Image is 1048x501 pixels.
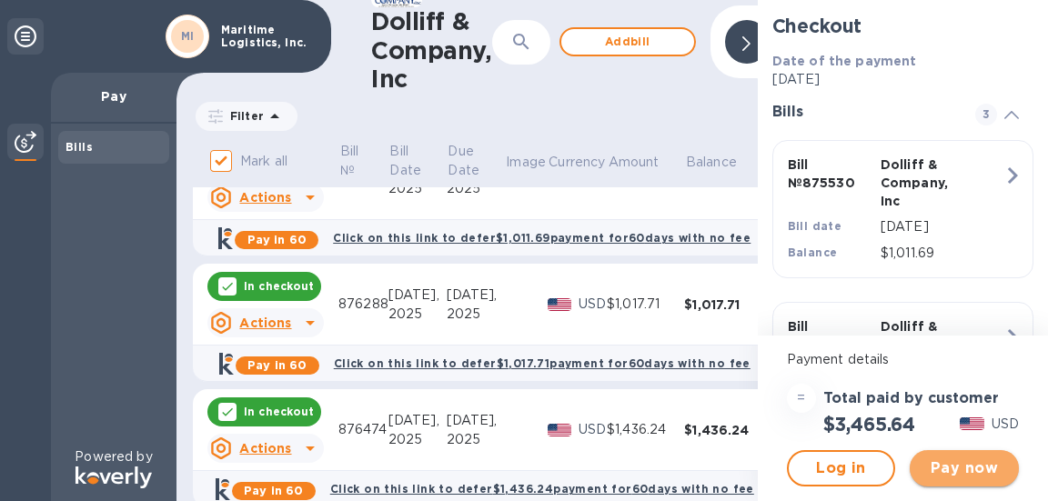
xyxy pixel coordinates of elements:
[247,358,307,372] b: Pay in 60
[447,430,505,449] div: 2025
[247,233,307,246] b: Pay in 60
[389,142,445,180] span: Bill Date
[181,29,195,43] b: MI
[223,108,264,124] p: Filter
[76,466,152,488] img: Logo
[548,298,572,311] img: USD
[924,457,1004,479] span: Pay now
[992,415,1019,434] p: USD
[772,104,953,121] h3: Bills
[330,482,754,496] b: Click on this link to defer $1,436.24 payment for 60 days with no fee
[447,305,505,324] div: 2025
[447,286,505,305] div: [DATE],
[788,155,873,192] p: Bill № 875530
[448,142,479,180] p: Due Date
[447,179,505,198] div: 2025
[803,457,880,479] span: Log in
[823,390,999,407] h3: Total paid by customer
[65,87,162,105] p: Pay
[447,411,505,430] div: [DATE],
[772,15,1033,37] h2: Checkout
[881,217,1003,236] p: [DATE]
[823,413,915,436] h2: $3,465.64
[221,24,312,49] p: Maritime Logistics, Inc.
[506,153,546,172] p: Image
[684,421,761,439] div: $1,436.24
[787,384,816,413] div: =
[548,424,572,436] img: USD
[338,420,388,439] div: 876474
[448,142,503,180] span: Due Date
[388,411,447,430] div: [DATE],
[388,286,447,305] div: [DATE],
[340,142,387,180] span: Bill №
[389,142,421,180] p: Bill Date
[686,153,761,172] span: Balance
[788,245,838,259] b: Balance
[576,31,680,53] span: Add bill
[975,104,997,125] span: 3
[244,404,314,419] p: In checkout
[388,179,447,198] div: 2025
[772,70,1033,89] p: [DATE]
[579,295,607,314] p: USD
[239,316,291,330] u: Actions
[549,153,605,172] p: Currency
[772,54,917,68] b: Date of the payment
[609,153,683,172] span: Amount
[686,153,737,172] p: Balance
[338,295,388,314] div: 876288
[559,27,696,56] button: Addbill
[788,317,873,354] p: Bill № 876288
[910,450,1019,486] button: Pay now
[244,278,314,294] p: In checkout
[334,356,751,370] b: Click on this link to defer $1,017.71 payment for 60 days with no fee
[684,296,761,314] div: $1,017.71
[388,305,447,324] div: 2025
[240,152,287,171] p: Mark all
[772,140,1033,278] button: Bill №875530Dolliff & Company, IncBill date[DATE]Balance$1,011.69
[239,190,291,205] u: Actions
[244,484,303,497] b: Pay in 60
[787,450,896,486] button: Log in
[75,447,152,466] p: Powered by
[788,219,842,233] b: Bill date
[881,244,1003,263] p: $1,011.69
[787,350,1019,369] p: Payment details
[960,417,984,430] img: USD
[579,420,607,439] p: USD
[881,317,966,372] p: Dolliff & Company, Inc
[371,7,492,94] h1: Dolliff & Company, Inc
[607,295,684,314] div: $1,017.71
[65,140,93,154] b: Bills
[340,142,363,180] p: Bill №
[607,420,684,439] div: $1,436.24
[609,153,660,172] p: Amount
[881,155,966,210] p: Dolliff & Company, Inc
[239,441,291,456] u: Actions
[333,231,751,245] b: Click on this link to defer $1,011.69 payment for 60 days with no fee
[772,302,1033,440] button: Bill №876288Dolliff & Company, Inc
[388,430,447,449] div: 2025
